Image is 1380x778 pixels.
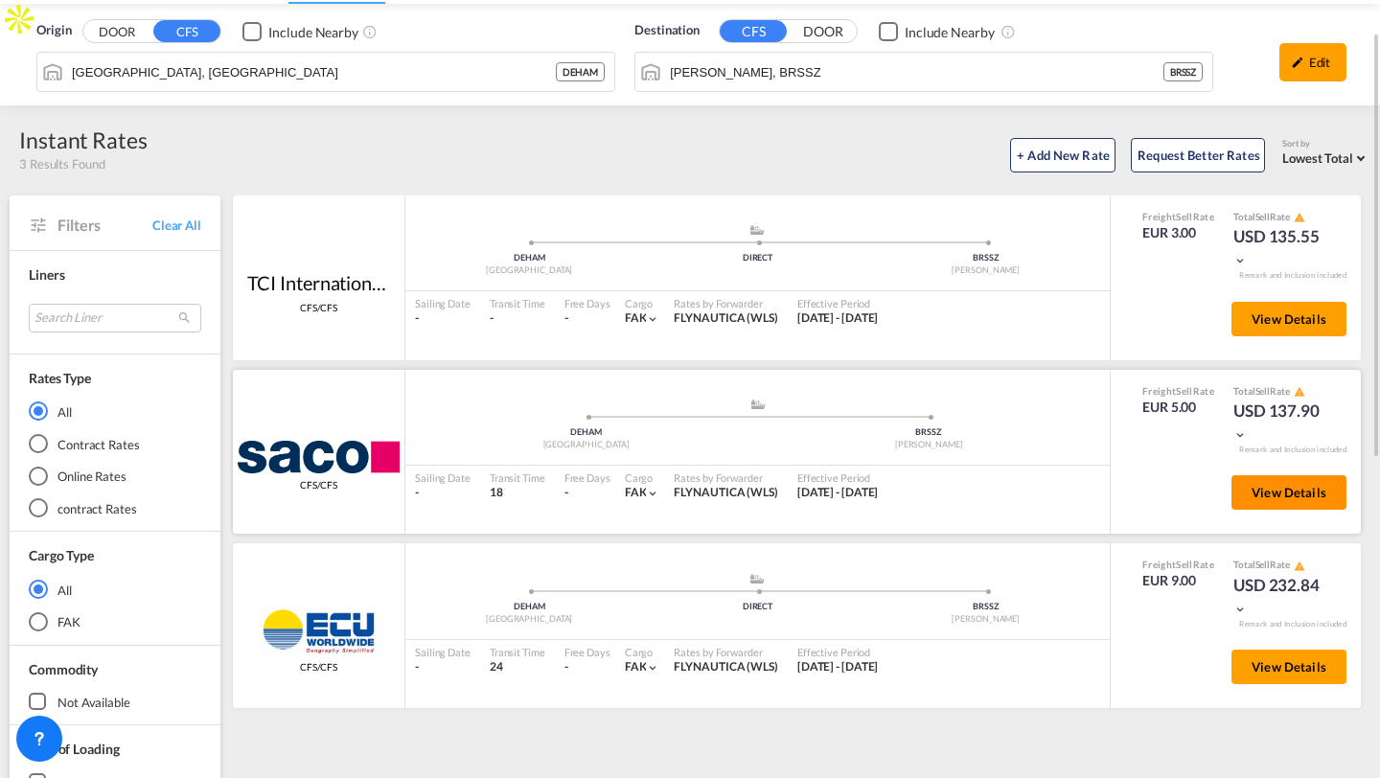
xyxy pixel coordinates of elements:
[1142,398,1214,417] div: EUR 5.00
[1231,302,1346,336] button: View Details
[1282,146,1370,168] md-select: Select: Lowest Total
[1233,210,1329,225] div: Total Rate
[1142,558,1214,571] div: Freight Rate
[670,57,1163,86] input: Search by Port
[29,467,201,486] md-radio-button: Online Rates
[758,426,1101,439] div: BRSSZ
[1294,212,1305,223] md-icon: icon-alert
[564,645,610,659] div: Free Days
[152,217,201,234] span: Clear All
[564,485,568,501] div: -
[57,694,130,711] div: not available
[625,659,647,674] span: FAK
[674,310,777,327] div: FLYNAUTICA (WLS)
[797,470,879,485] div: Effective Period
[1282,138,1370,150] div: Sort by
[29,546,94,565] div: Cargo Type
[797,485,879,501] div: 01 Oct 2024 - 31 Oct 2025
[29,266,64,283] span: Liners
[415,645,471,659] div: Sailing Date
[1010,138,1115,172] button: + Add New Rate
[1294,561,1305,572] md-icon: icon-alert
[564,659,568,675] div: -
[1233,400,1329,446] div: USD 137.90
[490,310,545,327] div: -
[625,470,660,485] div: Cargo
[674,296,777,310] div: Rates by Forwarder
[1255,211,1271,222] span: Sell
[1292,559,1305,573] button: icon-alert
[797,659,879,675] div: 01 Oct 2025 - 31 Oct 2025
[747,400,770,409] md-icon: assets/icons/custom/ship-fill.svg
[1163,62,1204,81] div: BRSSZ
[1142,384,1214,398] div: Freight Rate
[300,660,337,674] span: CFS/CFS
[674,485,777,501] div: FLYNAUTICA (WLS)
[797,485,879,499] span: [DATE] - [DATE]
[674,310,777,325] span: FLYNAUTICA (WLS)
[29,434,201,453] md-radio-button: Contract Rates
[1292,384,1305,399] button: icon-alert
[797,310,879,327] div: 01 Oct 2025 - 31 Dec 2025
[797,296,879,310] div: Effective Period
[1233,225,1329,271] div: USD 135.55
[247,269,391,296] div: TCI International Logistics
[797,645,879,659] div: Effective Period
[1282,150,1353,166] span: Lowest Total
[564,310,568,327] div: -
[300,478,337,492] span: CFS/CFS
[415,613,643,626] div: [GEOGRAPHIC_DATA]
[1233,384,1329,400] div: Total Rate
[37,53,614,91] md-input-container: Hamburg, DEHAM
[1252,485,1326,500] span: View Details
[415,264,643,277] div: [GEOGRAPHIC_DATA]
[758,439,1101,451] div: [PERSON_NAME]
[646,312,659,326] md-icon: icon-chevron-down
[646,661,659,675] md-icon: icon-chevron-down
[238,441,400,474] img: SACO
[556,62,606,81] div: DEHAM
[415,310,471,327] div: -
[635,53,1212,91] md-input-container: Santos, BRSSZ
[29,580,201,599] md-radio-button: All
[72,57,556,86] input: Search by Port
[1233,254,1247,267] md-icon: icon-chevron-down
[29,612,201,631] md-radio-button: FAK
[872,613,1100,626] div: [PERSON_NAME]
[415,659,471,675] div: -
[564,296,610,310] div: Free Days
[1292,210,1305,224] button: icon-alert
[674,659,777,674] span: FLYNAUTICA (WLS)
[797,310,879,325] span: [DATE] - [DATE]
[1291,56,1304,69] md-icon: icon-pencil
[1142,210,1214,223] div: Freight Rate
[29,369,91,388] div: Rates Type
[490,485,545,501] div: 18
[1225,270,1361,281] div: Remark and Inclusion included
[1231,650,1346,684] button: View Details
[746,225,769,235] md-icon: assets/icons/custom/ship-fill.svg
[19,125,148,155] div: Instant Rates
[1176,385,1192,397] span: Sell
[643,601,871,613] div: DIRECT
[19,155,105,172] span: 3 Results Found
[1233,603,1247,616] md-icon: icon-chevron-down
[490,470,545,485] div: Transit Time
[1176,211,1192,222] span: Sell
[415,426,758,439] div: DEHAM
[29,401,201,421] md-radio-button: All
[490,645,545,659] div: Transit Time
[674,485,777,499] span: FLYNAUTICA (WLS)
[746,574,769,583] md-icon: assets/icons/custom/ship-fill.svg
[1233,574,1329,620] div: USD 232.84
[29,741,120,757] span: Port of Loading
[415,439,758,451] div: [GEOGRAPHIC_DATA]
[797,659,879,674] span: [DATE] - [DATE]
[1225,445,1361,455] div: Remark and Inclusion included
[415,296,471,310] div: Sailing Date
[625,310,647,325] span: FAK
[1233,558,1329,573] div: Total Rate
[625,485,647,499] span: FAK
[1279,43,1346,81] div: icon-pencilEdit
[1131,138,1265,172] button: Request Better Rates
